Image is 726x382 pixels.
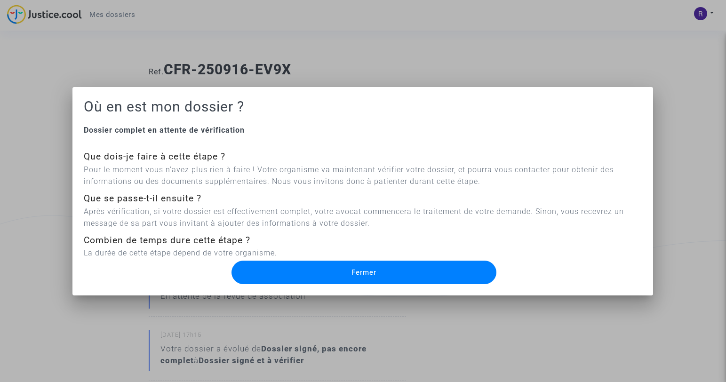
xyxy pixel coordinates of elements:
div: Combien de temps dure cette étape ? [84,233,642,247]
div: Que dois-je faire à cette étape ? [84,150,642,164]
p: La durée de cette étape dépend de votre organisme. [84,247,642,259]
button: Fermer [231,260,496,284]
div: Que se passe-t-il ensuite ? [84,192,642,206]
div: Dossier complet en attente de vérification [84,125,642,136]
h1: Où en est mon dossier ? [84,98,642,115]
span: Fermer [351,268,376,276]
p: Pour le moment vous n’avez plus rien à faire ! Votre organisme va maintenant vérifier votre dossi... [84,164,642,187]
p: Après vérification, si votre dossier est effectivement complet, votre avocat commencera le traite... [84,205,642,229]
